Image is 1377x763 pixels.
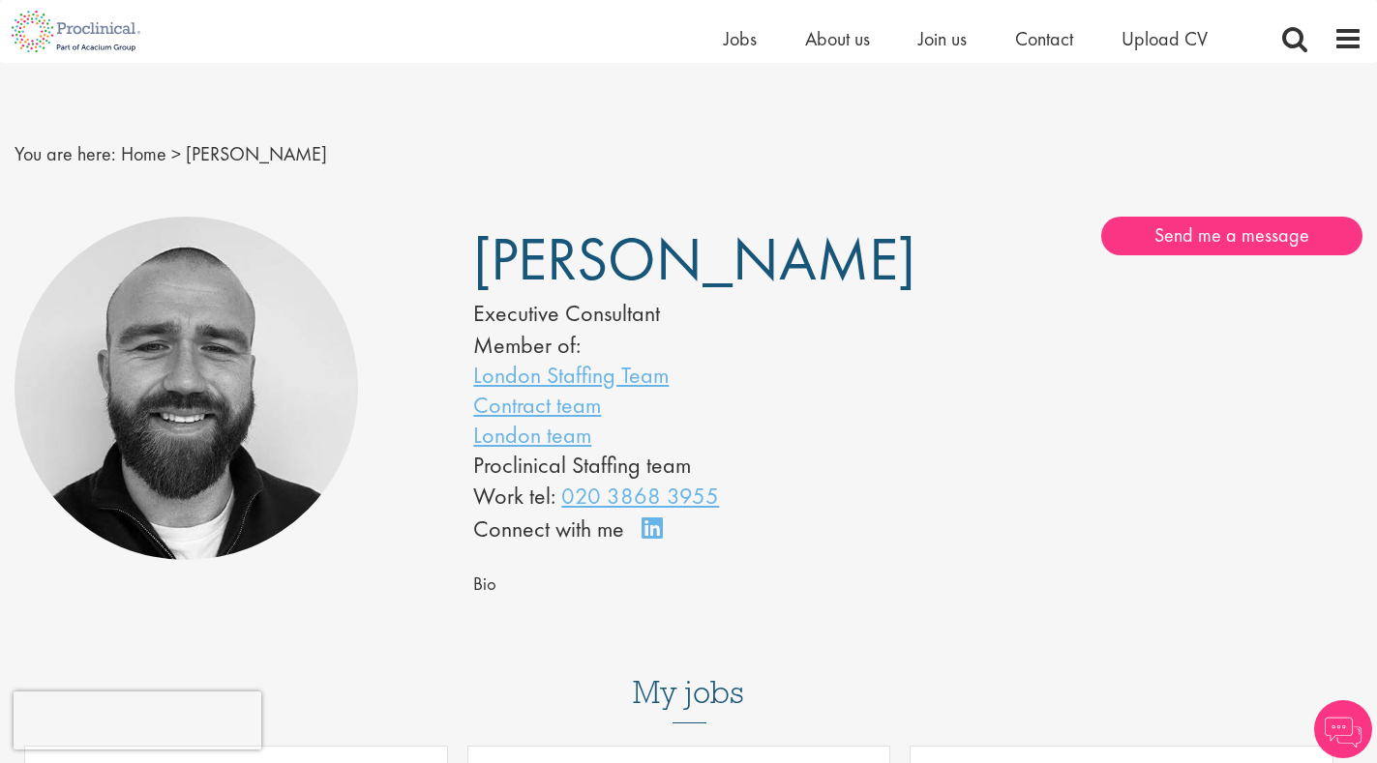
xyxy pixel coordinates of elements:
[1314,700,1372,758] img: Chatbot
[1122,26,1208,51] a: Upload CV
[473,297,859,330] div: Executive Consultant
[15,676,1362,709] h3: My jobs
[15,141,116,166] span: You are here:
[121,141,166,166] a: breadcrumb link
[473,420,591,450] a: London team
[918,26,967,51] a: Join us
[473,330,581,360] label: Member of:
[1015,26,1073,51] a: Contact
[473,360,669,390] a: London Staffing Team
[1101,217,1362,255] a: Send me a message
[14,691,261,749] iframe: reCAPTCHA
[186,141,327,166] span: [PERSON_NAME]
[473,481,555,511] span: Work tel:
[473,390,601,420] a: Contract team
[15,217,358,560] img: Jordan Kiely
[805,26,870,51] a: About us
[561,481,719,511] a: 020 3868 3955
[473,450,859,480] li: Proclinical Staffing team
[171,141,181,166] span: >
[473,220,915,298] span: [PERSON_NAME]
[724,26,757,51] a: Jobs
[473,572,496,596] span: Bio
